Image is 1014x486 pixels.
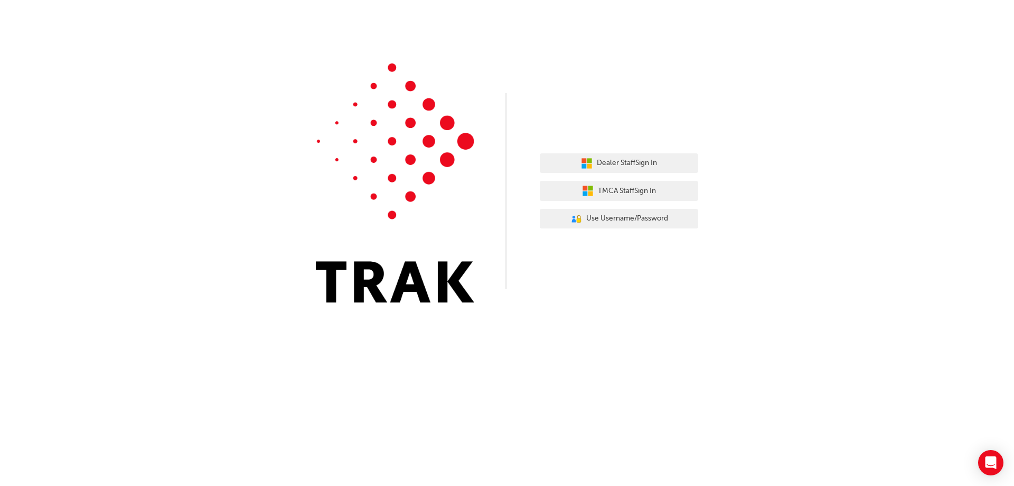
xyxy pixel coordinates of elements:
span: Dealer Staff Sign In [597,157,657,169]
div: Open Intercom Messenger [978,450,1003,475]
button: Use Username/Password [540,209,698,229]
span: Use Username/Password [586,213,668,225]
span: TMCA Staff Sign In [598,185,656,197]
img: Trak [316,63,474,302]
button: TMCA StaffSign In [540,181,698,201]
button: Dealer StaffSign In [540,153,698,173]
